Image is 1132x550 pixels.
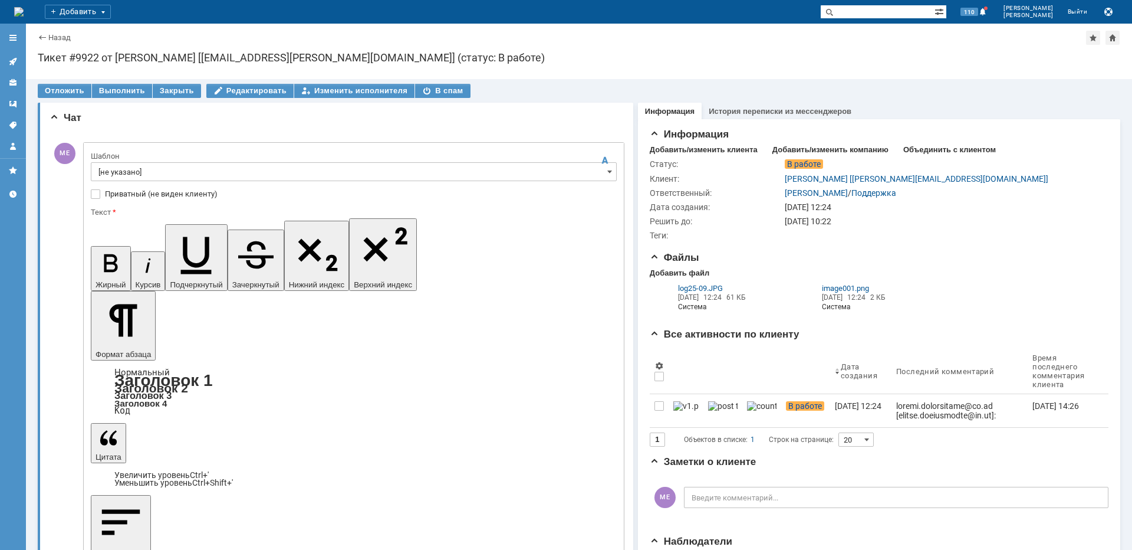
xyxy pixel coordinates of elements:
[1028,349,1099,394] th: Время последнего комментария клиента
[960,8,978,16] span: 110
[91,423,126,463] button: Цитата
[27,146,32,155] span: .:
[847,293,866,302] span: 12:24
[284,221,350,291] button: Нижний индекс
[15,462,68,472] span: Доброе утро!
[785,188,896,198] div: /
[747,401,776,411] img: counter.png
[650,329,799,340] span: Все активности по клиенту
[14,346,67,355] span: 88003020206
[1032,353,1085,389] div: Время последнего комментария клиента
[15,389,22,398] span: ---
[29,353,37,362] span: ---
[50,112,81,123] span: Чат
[1003,12,1054,19] span: [PERSON_NAME]
[822,293,843,302] span: [DATE]
[15,309,475,328] span: Коллеги, в данный момент мы видим ребут по питанию антенны со стороны клиента около 10 минут наза...
[822,284,855,293] span: image001
[785,217,831,226] span: [DATE] 10:22
[830,349,891,394] th: Дата создания
[15,441,81,451] span: [DOMAIN_NAME]
[15,410,112,419] span: Отдел эксплуатации сети
[15,335,112,345] span: Отдел эксплуатации сети
[15,103,48,113] span: Инженер
[15,61,86,70] b: [PERSON_NAME]
[785,202,1101,212] div: [DATE] 12:24
[29,374,127,384] span: Отдел эксплуатации сети
[851,188,896,198] a: Поддержка
[170,280,222,289] span: Подчеркнутый
[114,367,170,378] a: Нормальный
[15,170,328,211] span: [PERSON_NAME] <[EMAIL_ADDRESS][DOMAIN_NAME]> [DATE] 2:00 PM [PERSON_NAME] <[EMAIL_ADDRESS][PERSON...
[15,50,86,70] span: С уважением,
[751,433,755,447] div: 1
[650,456,756,467] span: Заметки о клиенте
[684,436,748,444] span: Объектов в списке:
[841,362,877,380] div: Дата создания
[105,189,614,199] label: Приватный (не виден клиенту)
[4,52,22,71] a: Активности
[903,145,996,155] div: Объединить с клиентом
[650,202,782,212] div: Дата создания:
[742,394,781,427] a: counter.png
[891,394,1028,427] a: loremi.dolorsitame@co.ad [elitse.doeiusmodte@in.ut]: Labore etdo, Magnaali enimadm ve quisnos exe...
[349,218,417,291] button: Верхний индекс
[15,234,279,254] span: Здравствуйте, коллеги. Проверили, канал работает штатно,потерь и прерываний не фиксируем
[822,302,926,312] i: Система
[8,270,183,279] span: Письмо отправлено внешним отправителем.
[785,188,848,198] a: [PERSON_NAME]
[896,367,994,376] div: Последний комментарий
[1032,401,1079,411] div: [DATE] 14:26
[15,346,175,355] span: ООО "Региональные беспроводные сети"
[48,33,71,42] a: Назад
[650,145,758,155] div: Добавить/изменить клиента
[36,224,212,233] span: Письмо отправлено внешним отправителем.
[212,224,493,243] span: Не переходите по ссылкам и не открывайте вложения, если не уверены в их безопасности!
[12,117,17,127] span: .:
[12,184,17,193] span: .:
[29,273,294,293] span: Здравствуйте, коллеги. Проверили, канал работает штатно,потерь и прерываний не фиксируем
[669,394,703,427] a: v1.png
[789,279,930,317] div: Из почтовой переписки
[237,132,413,140] span: Письмо отправлено внешним отправителем.
[645,107,695,116] a: Информация
[45,5,111,19] div: Добавить
[786,401,824,411] span: В работе
[703,293,722,302] span: 12:24
[114,371,213,389] a: Заголовок 1
[91,291,156,361] button: Формат абзаца
[1105,31,1120,45] div: Сделать домашней страницей
[4,94,22,113] a: Шаблоны комментариев
[1028,394,1099,427] a: [DATE] 14:26
[934,5,946,17] span: Расширенный поиск
[438,424,773,433] span: Не переходите по ссылкам и не открывайте вложения, если не уверены в их безопасности!
[32,146,51,155] span: 6306
[645,279,787,317] div: Из почтовой переписки
[29,385,189,394] span: ООО "Региональные беспроводные сети"
[131,251,166,291] button: Курсив
[354,280,412,289] span: Верхний индекс
[15,181,37,190] b: Sent:
[650,159,782,169] div: Статус:
[1101,5,1115,19] button: Сохранить лог
[91,208,614,216] div: Текст
[598,153,612,168] span: Скрыть панель инструментов
[785,174,1048,184] a: [PERSON_NAME] [[PERSON_NAME][EMAIL_ADDRESS][DOMAIN_NAME]]
[136,280,161,289] span: Курсив
[260,424,436,433] span: Письмо отправлено внешним отправителем.
[415,132,750,140] span: Не переходите по ссылкам и не открывайте вложения, если не уверены в их безопасности!
[830,394,891,427] a: [DATE] 12:24
[15,483,159,493] span: Но ночью камера была недоступна.
[15,335,93,345] span: [PHONE_NUMBER]
[15,488,131,497] span: Файл "image001.png": .
[678,284,782,293] a: log25-09.JPG
[15,82,54,91] img: cid:logo
[15,191,28,201] b: To:
[96,453,121,461] span: Цитата
[228,230,284,291] button: Зачеркнутый
[4,116,22,135] a: Теги
[186,270,521,279] span: Не переходите по ссылкам и не открывайте вложения, если не уверены в их безопасности!
[17,117,37,127] span: 6306
[15,170,35,179] span: + ncc
[15,367,81,377] span: [DOMAIN_NAME]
